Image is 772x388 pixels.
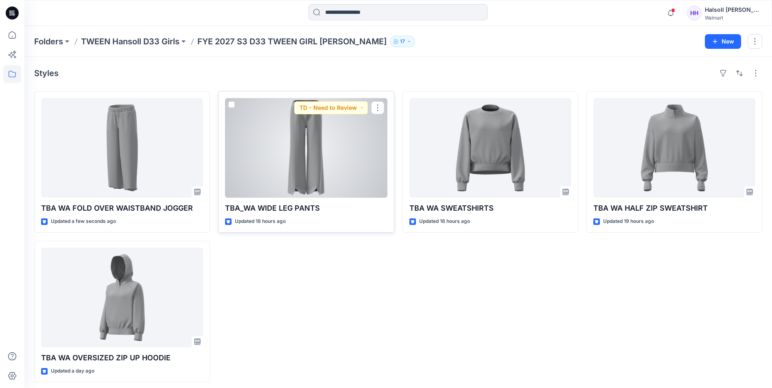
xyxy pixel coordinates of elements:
p: Updated a few seconds ago [51,217,116,226]
h4: Styles [34,68,59,78]
p: FYE 2027 S3 D33 TWEEN GIRL [PERSON_NAME] [197,36,387,47]
a: Folders [34,36,63,47]
p: TBA WA HALF ZIP SWEATSHIRT [593,203,755,214]
div: HH [687,6,702,20]
div: Halsoll [PERSON_NAME] Girls Design Team [705,5,762,15]
p: TBA WA FOLD OVER WAISTBAND JOGGER [41,203,203,214]
p: Updated 18 hours ago [235,217,286,226]
a: TBA WA FOLD OVER WAISTBAND JOGGER [41,98,203,198]
button: 17 [390,36,415,47]
p: TBA_WA WIDE LEG PANTS [225,203,387,214]
p: Updated 18 hours ago [419,217,470,226]
div: Walmart [705,15,762,21]
p: Updated a day ago [51,367,94,375]
a: TBA WA HALF ZIP SWEATSHIRT [593,98,755,198]
a: TBA_WA WIDE LEG PANTS [225,98,387,198]
a: TWEEN Hansoll D33 Girls [81,36,179,47]
p: 17 [400,37,405,46]
a: TBA WA SWEATSHIRTS [409,98,571,198]
p: Updated 19 hours ago [603,217,654,226]
p: TBA WA SWEATSHIRTS [409,203,571,214]
p: TBA WA OVERSIZED ZIP UP HOODIE [41,352,203,364]
button: New [705,34,741,49]
a: TBA WA OVERSIZED ZIP UP HOODIE [41,248,203,347]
